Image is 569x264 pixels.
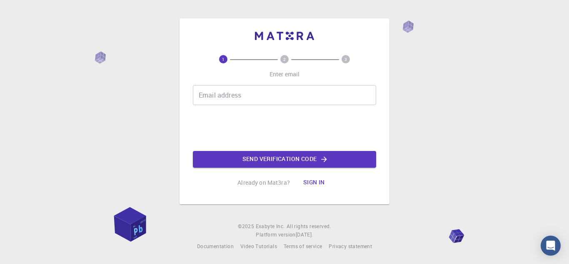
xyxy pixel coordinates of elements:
[344,56,347,62] text: 3
[256,222,285,231] a: Exabyte Inc.
[296,231,313,239] a: [DATE].
[240,243,277,249] span: Video Tutorials
[297,174,332,191] button: Sign in
[270,70,300,78] p: Enter email
[240,242,277,251] a: Video Tutorials
[284,243,322,249] span: Terms of service
[238,222,255,231] span: © 2025
[329,243,372,249] span: Privacy statement
[256,231,295,239] span: Platform version
[283,56,286,62] text: 2
[329,242,372,251] a: Privacy statement
[256,223,285,229] span: Exabyte Inc.
[193,151,376,168] button: Send verification code
[284,242,322,251] a: Terms of service
[541,236,561,256] div: Open Intercom Messenger
[197,243,234,249] span: Documentation
[237,179,290,187] p: Already on Mat3ra?
[221,112,348,144] iframe: reCAPTCHA
[296,231,313,238] span: [DATE] .
[197,242,234,251] a: Documentation
[222,56,225,62] text: 1
[287,222,331,231] span: All rights reserved.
